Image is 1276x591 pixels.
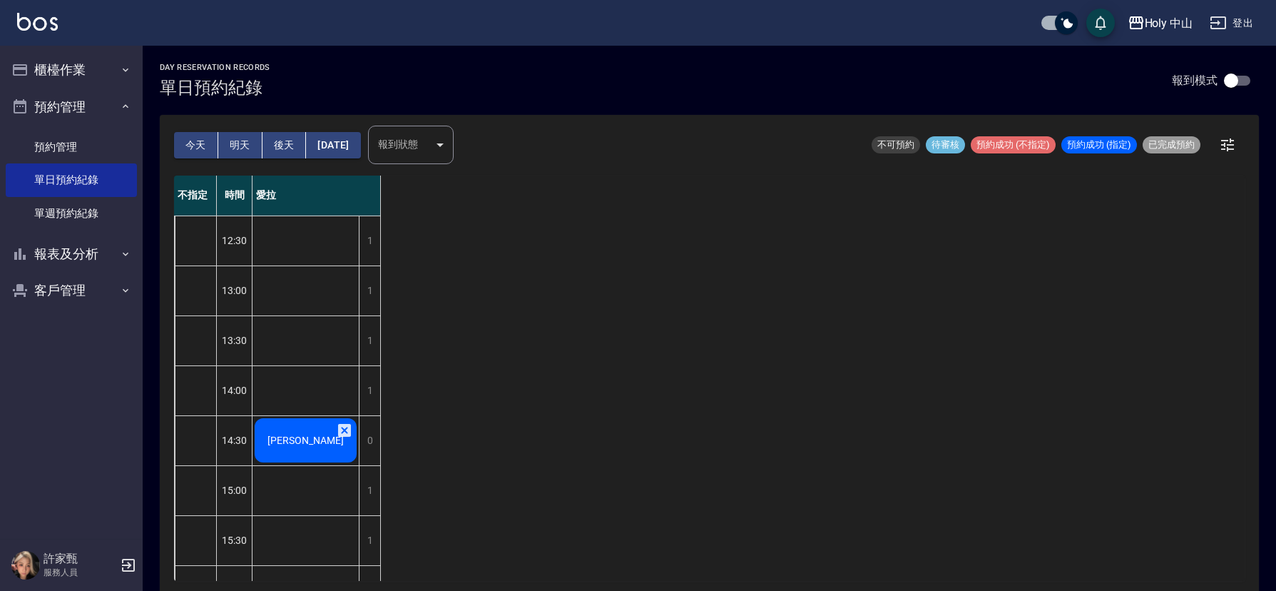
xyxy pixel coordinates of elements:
[6,197,137,230] a: 單週預約紀錄
[262,132,307,158] button: 後天
[44,566,116,579] p: 服務人員
[6,89,137,126] button: 預約管理
[359,316,380,365] div: 1
[217,415,252,465] div: 14:30
[217,465,252,515] div: 15:00
[926,138,965,151] span: 待審核
[971,138,1056,151] span: 預約成功 (不指定)
[160,78,270,98] h3: 單日預約紀錄
[6,236,137,273] button: 報表及分析
[265,435,347,446] span: [PERSON_NAME]
[1061,138,1137,151] span: 預約成功 (指定)
[1172,73,1218,88] p: 報到模式
[217,266,252,315] div: 13:00
[217,176,252,216] div: 時間
[6,163,137,196] a: 單日預約紀錄
[1143,138,1200,151] span: 已完成預約
[359,416,380,465] div: 0
[217,216,252,266] div: 12:30
[1204,10,1259,36] button: 登出
[6,51,137,89] button: 櫃檯作業
[17,13,58,31] img: Logo
[359,266,380,315] div: 1
[6,131,137,163] a: 預約管理
[359,216,380,266] div: 1
[174,132,218,158] button: 今天
[11,551,40,580] img: Person
[359,366,380,415] div: 1
[217,365,252,415] div: 14:00
[218,132,262,158] button: 明天
[44,552,116,566] h5: 許家甄
[359,516,380,565] div: 1
[1122,9,1199,38] button: Holy 中山
[1145,14,1193,32] div: Holy 中山
[217,515,252,565] div: 15:30
[160,63,270,72] h2: day Reservation records
[6,272,137,309] button: 客戶管理
[252,176,381,216] div: 愛拉
[1086,9,1115,37] button: save
[872,138,920,151] span: 不可預約
[306,132,360,158] button: [DATE]
[217,315,252,365] div: 13:30
[359,466,380,515] div: 1
[174,176,217,216] div: 不指定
